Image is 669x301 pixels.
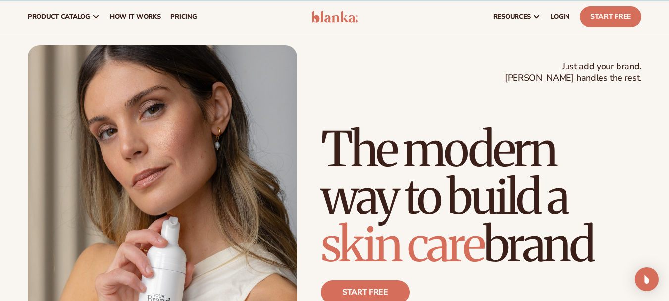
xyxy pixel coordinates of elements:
h1: The modern way to build a brand [321,125,641,268]
span: LOGIN [551,13,570,21]
a: How It Works [105,1,166,33]
span: pricing [170,13,197,21]
div: Open Intercom Messenger [635,267,659,291]
span: resources [493,13,531,21]
span: skin care [321,215,483,274]
a: resources [488,1,546,33]
span: How It Works [110,13,161,21]
a: LOGIN [546,1,575,33]
span: Just add your brand. [PERSON_NAME] handles the rest. [505,61,641,84]
img: logo [311,11,358,23]
a: pricing [165,1,202,33]
span: product catalog [28,13,90,21]
a: product catalog [23,1,105,33]
a: Start Free [580,6,641,27]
